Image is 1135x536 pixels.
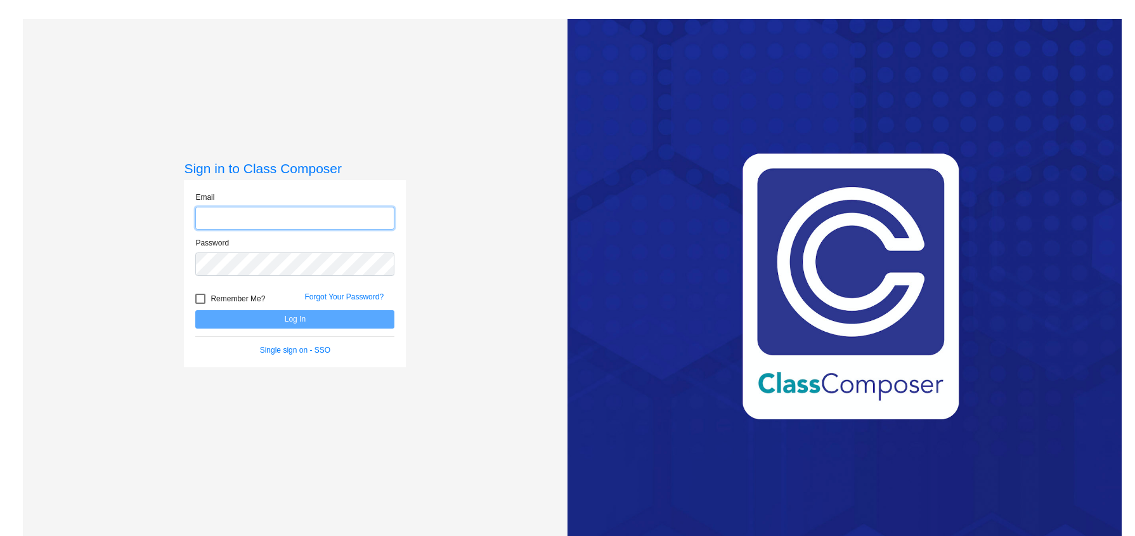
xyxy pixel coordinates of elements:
span: Remember Me? [211,291,265,306]
a: Single sign on - SSO [260,346,330,355]
label: Email [195,192,214,203]
a: Forgot Your Password? [304,292,384,301]
h3: Sign in to Class Composer [184,160,406,176]
button: Log In [195,310,394,329]
label: Password [195,237,229,249]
